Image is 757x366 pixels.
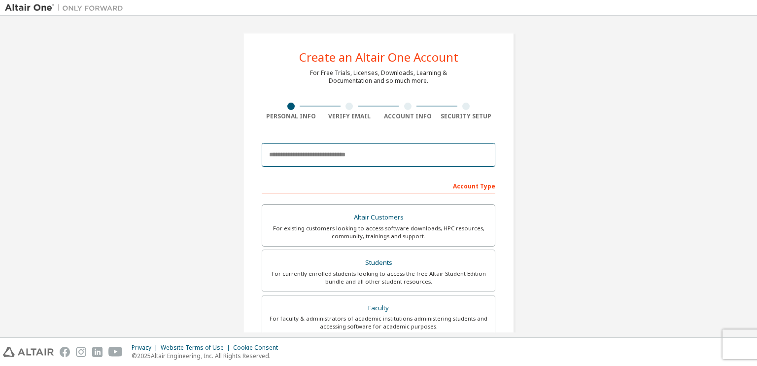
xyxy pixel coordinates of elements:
[76,347,86,357] img: instagram.svg
[310,69,447,85] div: For Free Trials, Licenses, Downloads, Learning & Documentation and so much more.
[268,256,489,270] div: Students
[92,347,103,357] img: linkedin.svg
[268,211,489,224] div: Altair Customers
[161,344,233,352] div: Website Terms of Use
[5,3,128,13] img: Altair One
[132,352,284,360] p: © 2025 Altair Engineering, Inc. All Rights Reserved.
[60,347,70,357] img: facebook.svg
[268,315,489,330] div: For faculty & administrators of academic institutions administering students and accessing softwa...
[268,301,489,315] div: Faculty
[320,112,379,120] div: Verify Email
[268,270,489,286] div: For currently enrolled students looking to access the free Altair Student Edition bundle and all ...
[262,112,320,120] div: Personal Info
[233,344,284,352] div: Cookie Consent
[268,224,489,240] div: For existing customers looking to access software downloads, HPC resources, community, trainings ...
[108,347,123,357] img: youtube.svg
[299,51,458,63] div: Create an Altair One Account
[132,344,161,352] div: Privacy
[437,112,496,120] div: Security Setup
[262,178,495,193] div: Account Type
[378,112,437,120] div: Account Info
[3,347,54,357] img: altair_logo.svg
